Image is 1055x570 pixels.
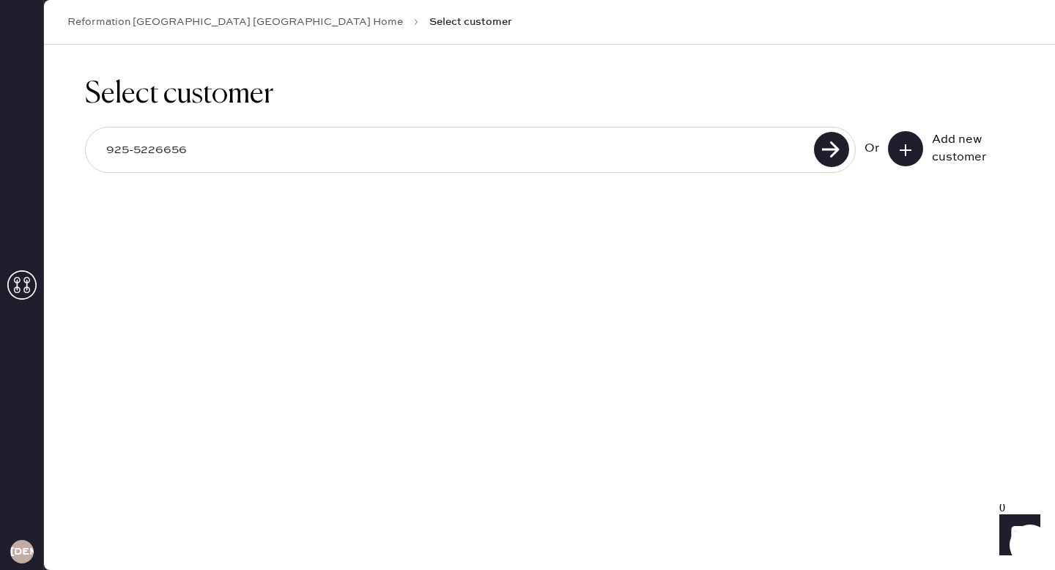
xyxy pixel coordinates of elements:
[985,504,1048,567] iframe: Front Chat
[865,140,879,158] div: Or
[95,133,810,167] input: Search by email or phone number
[85,77,1014,112] h1: Select customer
[429,15,512,29] span: Select customer
[10,547,34,557] h3: [DEMOGRAPHIC_DATA]
[932,131,1005,166] div: Add new customer
[67,15,403,29] a: Reformation [GEOGRAPHIC_DATA] [GEOGRAPHIC_DATA] Home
